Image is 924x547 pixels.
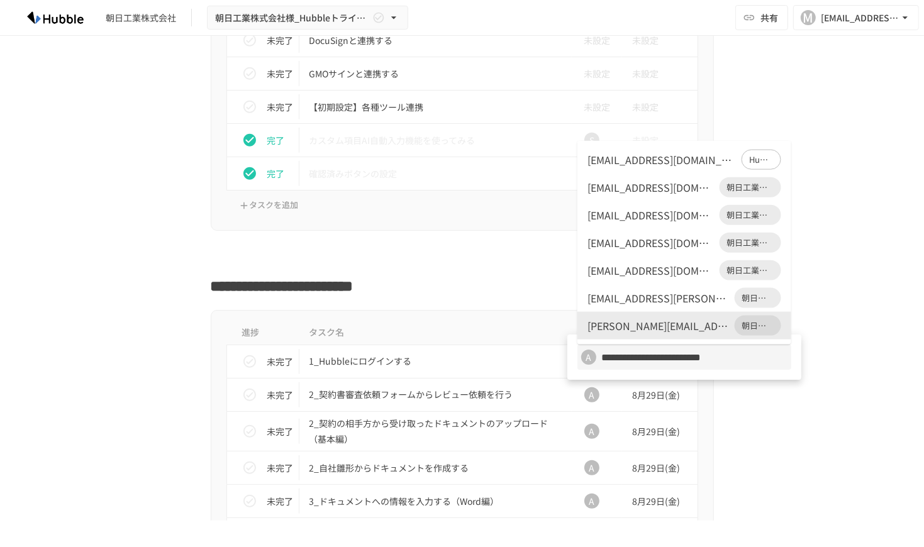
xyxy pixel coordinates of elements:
[581,350,596,365] div: A
[587,263,715,278] div: [EMAIL_ADDRESS][DOMAIN_NAME]
[587,180,715,195] div: [EMAIL_ADDRESS][DOMAIN_NAME]
[719,264,781,277] span: 朝日工業株式会社
[719,209,781,221] span: 朝日工業株式会社
[587,152,737,167] div: [EMAIL_ADDRESS][DOMAIN_NAME]
[734,292,781,304] span: 朝日工業株式会社
[719,181,781,194] span: 朝日工業株式会社
[719,236,781,249] span: 朝日工業株式会社
[734,319,781,332] span: 朝日工業株式会社
[742,153,780,166] span: Hubble
[587,290,730,306] div: [EMAIL_ADDRESS][PERSON_NAME][DOMAIN_NAME]
[587,318,730,333] div: [PERSON_NAME][EMAIL_ADDRESS][DOMAIN_NAME]
[587,207,715,223] div: [EMAIL_ADDRESS][DOMAIN_NAME]
[587,235,715,250] div: [EMAIL_ADDRESS][DOMAIN_NAME]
